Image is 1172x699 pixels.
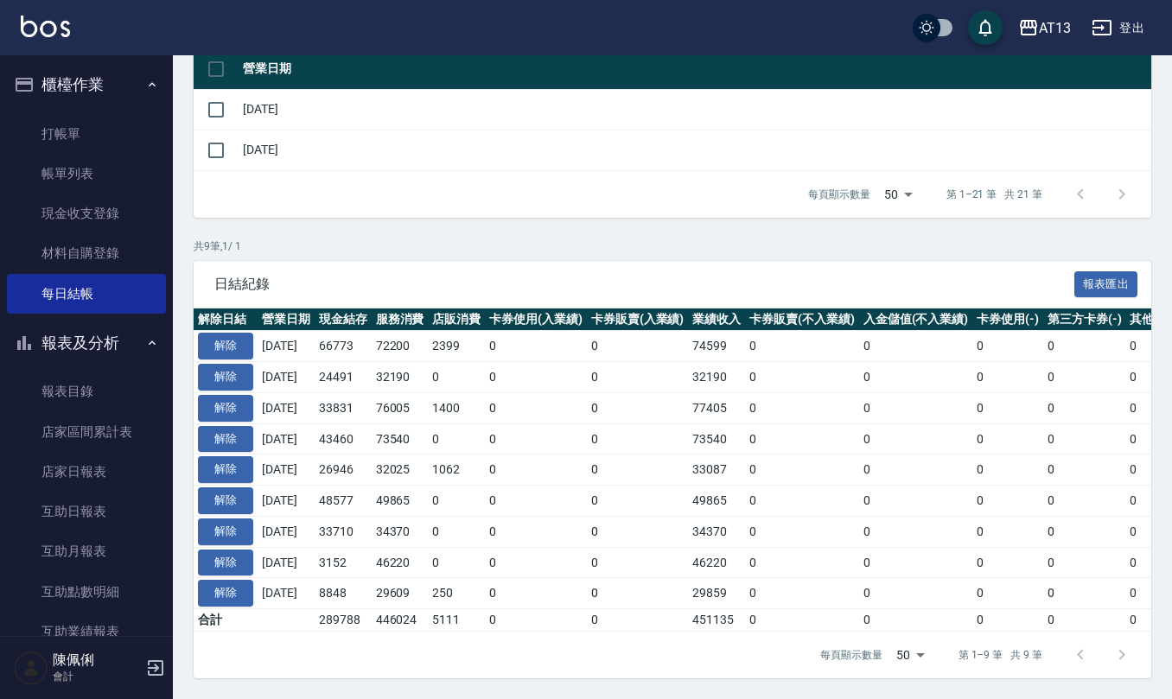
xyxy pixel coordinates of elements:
td: 5111 [428,609,485,632]
td: 0 [859,609,973,632]
td: 0 [1043,362,1126,393]
td: 43460 [315,423,372,454]
th: 營業日期 [239,49,1151,90]
td: [DATE] [258,454,315,486]
td: 34370 [688,516,745,547]
a: 店家日報表 [7,452,166,492]
td: 3152 [315,547,372,578]
td: 0 [745,609,859,632]
td: 0 [1043,454,1126,486]
th: 服務消費 [372,308,429,331]
td: 0 [485,392,587,423]
td: 33831 [315,392,372,423]
td: 73540 [688,423,745,454]
td: 0 [587,609,689,632]
td: 0 [859,423,973,454]
td: 0 [1043,609,1126,632]
td: 0 [485,454,587,486]
td: 29609 [372,578,429,609]
th: 營業日期 [258,308,315,331]
td: 合計 [194,609,258,632]
button: 報表匯出 [1074,271,1138,298]
td: [DATE] [258,486,315,517]
td: 0 [428,362,485,393]
td: 0 [859,547,973,578]
a: 互助點數明細 [7,572,166,612]
a: 材料自購登錄 [7,233,166,273]
th: 第三方卡券(-) [1043,308,1126,331]
td: 0 [485,362,587,393]
a: 報表匯出 [1074,275,1138,291]
td: 0 [972,486,1043,517]
p: 每頁顯示數量 [808,187,870,202]
td: 0 [485,423,587,454]
td: 0 [1043,547,1126,578]
td: 0 [859,362,973,393]
td: 0 [587,486,689,517]
a: 互助月報表 [7,531,166,571]
td: 0 [745,362,859,393]
td: 0 [972,609,1043,632]
td: 0 [859,578,973,609]
td: 0 [1043,392,1126,423]
p: 會計 [53,669,141,684]
td: [DATE] [258,423,315,454]
td: 1062 [428,454,485,486]
td: 0 [745,423,859,454]
button: 解除 [198,364,253,391]
button: 解除 [198,333,253,359]
td: 8848 [315,578,372,609]
td: 0 [972,331,1043,362]
td: 0 [972,547,1043,578]
td: 29859 [688,578,745,609]
td: [DATE] [239,130,1151,170]
td: 0 [485,331,587,362]
td: 0 [859,331,973,362]
td: 32190 [372,362,429,393]
th: 卡券使用(入業績) [485,308,587,331]
td: 48577 [315,486,372,517]
td: 0 [485,516,587,547]
th: 現金結存 [315,308,372,331]
button: 解除 [198,550,253,576]
td: 0 [587,454,689,486]
td: 0 [859,454,973,486]
td: 2399 [428,331,485,362]
td: 0 [745,516,859,547]
td: 0 [587,547,689,578]
td: 0 [972,578,1043,609]
td: 0 [485,609,587,632]
td: 32025 [372,454,429,486]
td: 32190 [688,362,745,393]
img: Logo [21,16,70,37]
button: 解除 [198,456,253,483]
td: 33710 [315,516,372,547]
td: 0 [428,516,485,547]
td: 66773 [315,331,372,362]
td: 0 [485,547,587,578]
div: 50 [877,171,919,218]
p: 第 1–9 筆 共 9 筆 [959,647,1042,663]
a: 店家區間累計表 [7,412,166,452]
td: 0 [972,454,1043,486]
td: 0 [1043,331,1126,362]
td: 0 [485,578,587,609]
span: 日結紀錄 [214,276,1074,293]
a: 打帳單 [7,114,166,154]
td: 446024 [372,609,429,632]
td: 1400 [428,392,485,423]
p: 每頁顯示數量 [820,647,882,663]
button: 櫃檯作業 [7,62,166,107]
button: 報表及分析 [7,321,166,365]
td: 0 [587,423,689,454]
td: 0 [587,392,689,423]
td: 0 [428,423,485,454]
td: [DATE] [258,362,315,393]
td: [DATE] [239,89,1151,130]
a: 每日結帳 [7,274,166,314]
td: 0 [972,516,1043,547]
div: AT13 [1039,17,1071,39]
a: 帳單列表 [7,154,166,194]
td: 26946 [315,454,372,486]
td: 0 [587,362,689,393]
